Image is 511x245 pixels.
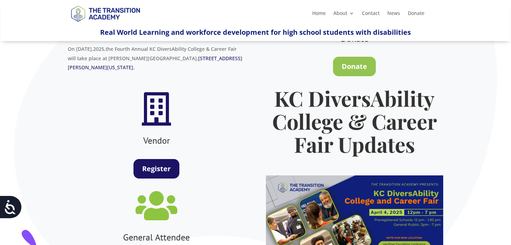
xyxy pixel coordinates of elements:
[68,46,93,52] span: On [DATE],
[93,46,106,52] span: 2025,
[133,159,179,179] a: Register
[333,11,354,18] a: About
[266,87,443,159] h1: KC DiversAbility College & Career Fair Updates
[100,27,411,37] span: Real World Learning and workforce development for high school students with disabilities
[387,11,400,18] a: News
[333,57,376,76] a: Donate
[312,11,326,18] a: Home
[68,1,143,26] img: TTA Brand_TTA Primary Logo_Horizontal_Light BG
[136,189,177,222] span: 
[408,11,424,18] a: Donate
[142,92,171,126] span: 
[68,46,242,71] span: the Fourth Annual KC DiversAbility College & Career Fair will take place at [PERSON_NAME][GEOGRAP...
[68,21,143,27] a: Logo-Noticias
[362,11,380,18] a: Contact
[68,136,245,149] h2: Vendor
